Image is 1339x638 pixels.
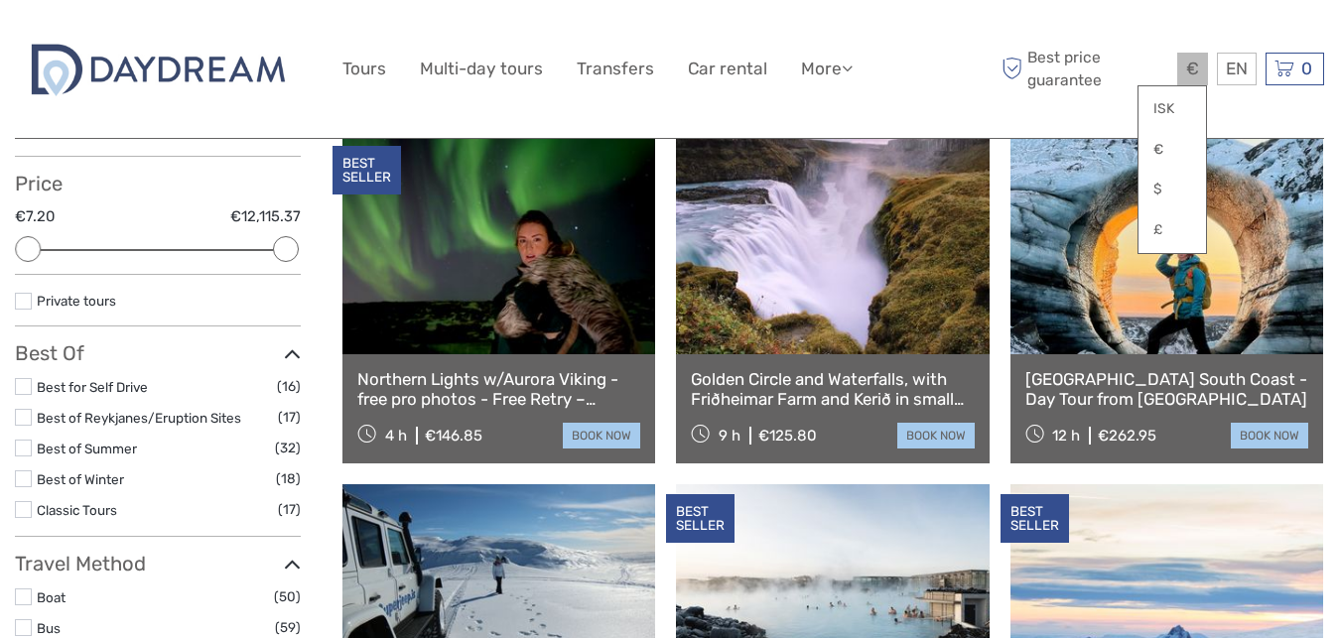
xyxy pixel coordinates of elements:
a: Golden Circle and Waterfalls, with Friðheimar Farm and Kerið in small group [691,369,974,410]
div: €146.85 [425,427,482,445]
a: Boat [37,589,66,605]
div: €262.95 [1098,427,1156,445]
span: (50) [274,585,301,608]
h3: Best Of [15,341,301,365]
span: (17) [278,406,301,429]
a: € [1138,132,1206,168]
p: We're away right now. Please check back later! [28,35,224,51]
a: $ [1138,172,1206,207]
h3: Price [15,172,301,195]
div: BEST SELLER [1001,494,1069,544]
span: (16) [277,375,301,398]
a: Best of Reykjanes/Eruption Sites [37,410,241,426]
span: 12 h [1052,427,1080,445]
div: €125.80 [758,427,817,445]
span: (17) [278,498,301,521]
span: € [1186,59,1199,78]
a: Best for Self Drive [37,379,148,395]
a: book now [1231,423,1308,448]
a: Best of Winter [37,471,124,487]
div: BEST SELLER [666,494,735,544]
span: 9 h [719,427,740,445]
a: Best of Summer [37,441,137,456]
div: EN [1217,53,1257,85]
a: Bus [37,620,61,636]
button: Open LiveChat chat widget [228,31,252,55]
a: book now [563,423,640,448]
a: £ [1138,212,1206,248]
a: [GEOGRAPHIC_DATA] South Coast - Day Tour from [GEOGRAPHIC_DATA] [1025,369,1308,410]
a: Transfers [577,55,654,83]
label: €12,115.37 [230,206,301,227]
span: (32) [275,437,301,459]
a: Private tours [37,293,116,309]
h3: Travel Method [15,552,301,575]
a: More [801,55,853,83]
a: ISK [1138,91,1206,127]
a: Tours [342,55,386,83]
a: Classic Tours [37,502,117,518]
label: €7.20 [15,206,55,227]
a: book now [897,423,975,448]
span: Best price guarantee [997,47,1172,90]
span: 0 [1298,59,1315,78]
span: (18) [276,467,301,490]
span: 4 h [385,427,407,445]
a: Northern Lights w/Aurora Viking - free pro photos - Free Retry – minibus [357,369,640,410]
img: 2722-c67f3ee1-da3f-448a-ae30-a82a1b1ec634_logo_big.jpg [15,34,301,105]
div: BEST SELLER [333,146,401,195]
a: Multi-day tours [420,55,543,83]
a: Car rental [688,55,767,83]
